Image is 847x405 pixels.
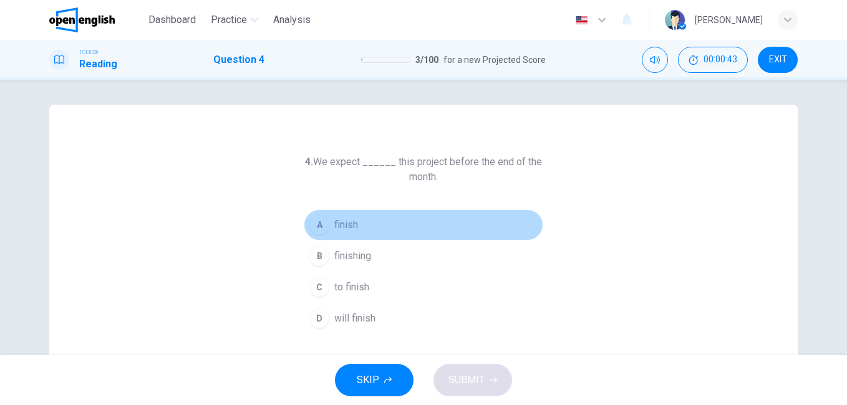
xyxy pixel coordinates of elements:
button: Afinish [304,209,543,241]
span: will finish [334,311,375,326]
span: SKIP [357,371,379,389]
button: Bfinishing [304,241,543,272]
button: Cto finish [304,272,543,303]
div: A [309,215,329,235]
span: for a new Projected Score [443,52,546,67]
div: C [309,277,329,297]
span: TOEIC® [79,48,98,57]
button: Dashboard [143,9,201,31]
span: finish [334,217,358,232]
div: B [309,246,329,266]
div: Mute [642,47,668,73]
span: EXIT [769,55,787,65]
div: Hide [678,47,748,73]
h1: Question 4 [213,52,264,67]
span: 00:00:43 [704,55,737,65]
span: finishing [334,249,371,264]
span: Practice [211,12,247,27]
img: OpenEnglish logo [49,7,115,32]
button: SKIP [335,364,414,396]
h1: Reading [79,57,117,72]
a: OpenEnglish logo [49,7,143,32]
span: 3 / 100 [415,52,438,67]
span: to finish [334,280,369,295]
strong: 4. [305,156,313,168]
img: Profile picture [665,10,685,30]
button: Analysis [268,9,316,31]
h6: We expect ______ this project before the end of the month. [304,155,543,184]
button: 00:00:43 [678,47,748,73]
button: Practice [206,9,263,31]
div: [PERSON_NAME] [695,12,763,27]
div: D [309,308,329,328]
img: en [574,16,589,25]
span: Dashboard [148,12,196,27]
span: Analysis [273,12,311,27]
button: EXIT [758,47,798,73]
button: Dwill finish [304,303,543,334]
